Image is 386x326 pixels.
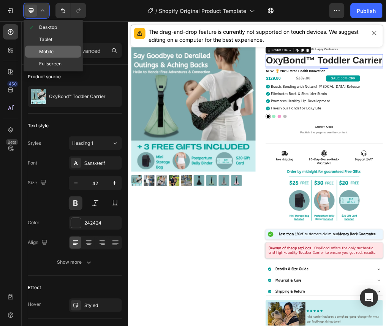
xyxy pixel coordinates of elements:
[28,220,40,226] div: Color
[282,47,371,53] p: Rated 4.8/5 By 5000+ Happy Customers
[160,272,179,291] img: grey baby carrier
[49,94,106,99] p: OxyBond™ Toddler Carrier
[28,238,49,248] div: Align
[28,160,37,166] div: Font
[156,7,158,15] span: /
[28,178,48,188] div: Size
[128,21,386,326] iframe: Design area
[244,242,310,248] p: Free shipping
[28,301,41,308] div: Hover
[28,73,61,80] div: Product source
[314,242,380,255] p: 90-Day-Money-Back-Guarantee
[28,285,41,291] div: Effect
[28,140,41,147] div: Styles
[7,81,18,87] div: 450
[244,97,270,105] strong: $129.80
[39,60,62,68] span: Fullscreen
[253,48,283,55] div: Product Title
[351,3,383,18] button: Publish
[6,139,18,145] div: Beta
[57,259,93,266] div: Show more
[244,85,349,92] strong: NEW: 🏆 2025 Rated Health Innovation
[75,47,101,55] p: Advanced
[159,7,247,15] span: Shopify Original Product Template
[39,36,52,43] span: Tablet
[84,160,120,167] div: Sans-serif
[84,220,120,227] div: 242424
[28,122,49,129] div: Text style
[69,136,122,150] button: Heading 1
[31,89,46,104] img: product feature img
[39,24,57,31] span: Desktop
[55,3,86,18] div: Undo/Redo
[84,302,120,309] div: Styled
[138,272,157,291] img: mint baby carrier
[297,97,322,104] strong: $259.80
[360,289,378,307] div: Open Intercom Messenger
[39,48,54,55] span: Mobile
[72,140,93,147] span: Heading 1
[357,7,376,15] div: Publish
[182,272,201,291] img: Pink baby carrier with a black strap on a teal background
[28,256,122,269] button: Show more
[149,28,366,44] div: The drag-and-drop feature is currently not supported on touch devices. We suggest editing on a co...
